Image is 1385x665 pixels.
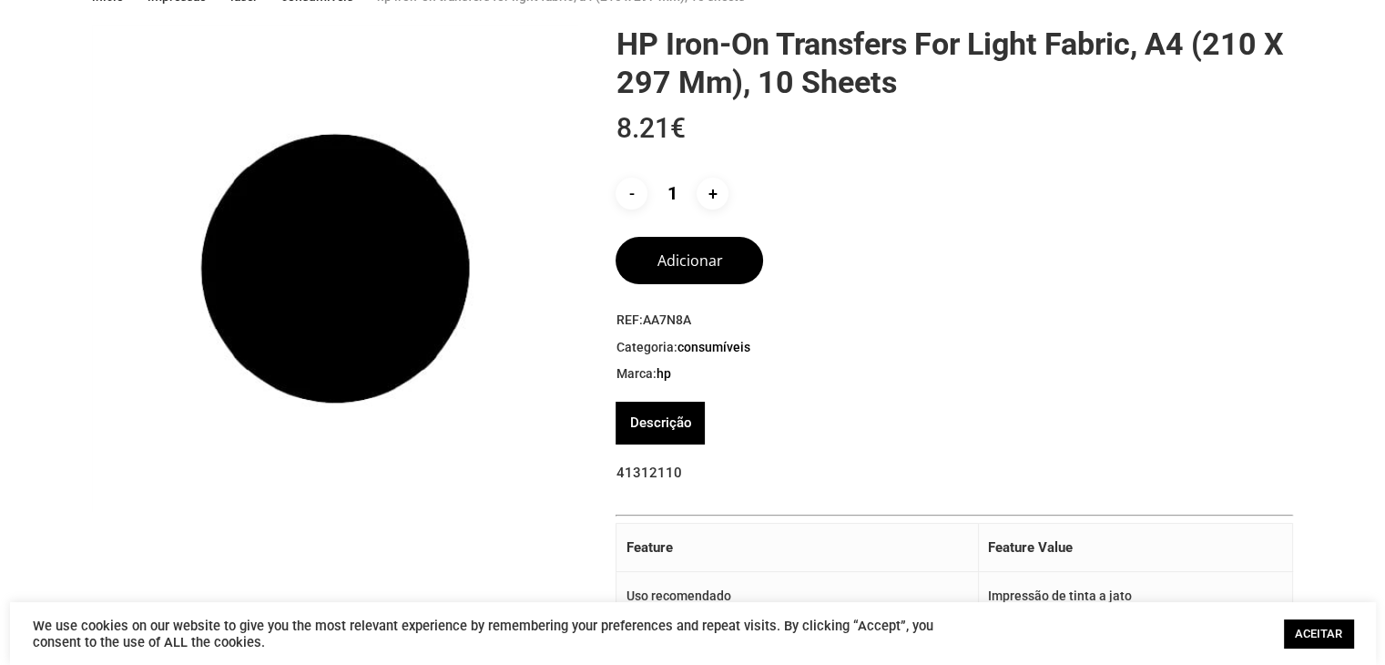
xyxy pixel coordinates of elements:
td: Impressão de tinta a jato [979,572,1293,620]
a: Consumíveis [677,339,749,355]
bdi: 8.21 [616,112,685,144]
a: HP [656,365,670,382]
input: + [697,178,728,210]
button: Adicionar [616,237,763,284]
th: Feature Value [979,524,1293,572]
a: ACEITAR [1284,619,1353,648]
a: Descrição [629,402,691,445]
img: Placeholder [92,25,579,512]
span: REF: [616,312,1293,330]
p: 41312110 [616,458,1293,508]
th: Feature [616,524,979,572]
input: - [616,178,647,210]
div: We use cookies on our website to give you the most relevant experience by remembering your prefer... [33,618,957,650]
h1: HP Iron-On Transfers for Light Fabric, A4 (210 x 297 mm), 10 sheets [616,25,1293,101]
td: Uso recomendado [616,572,979,620]
input: Product quantity [651,178,693,210]
span: Marca: [616,365,1293,384]
span: AA7N8A [642,312,690,327]
span: € [669,112,685,144]
span: Categoria: [616,339,1293,357]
